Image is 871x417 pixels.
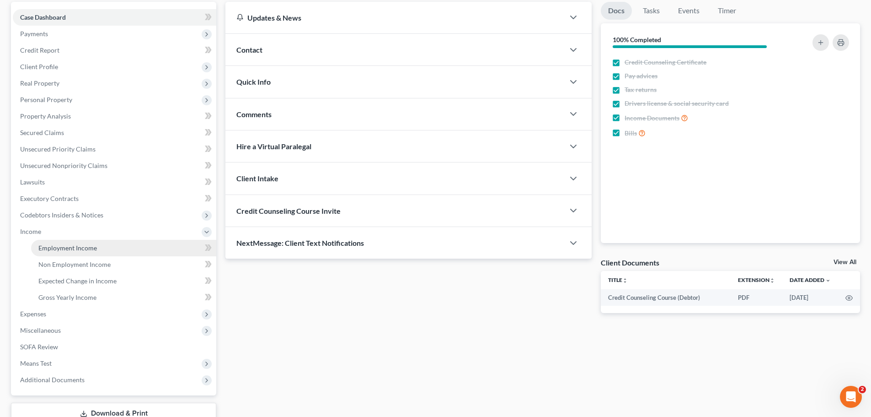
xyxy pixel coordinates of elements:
[236,45,262,54] span: Contact
[834,259,856,265] a: View All
[236,238,364,247] span: NextMessage: Client Text Notifications
[782,289,838,306] td: [DATE]
[20,195,79,202] span: Executory Contracts
[13,339,216,355] a: SOFA Review
[13,9,216,26] a: Case Dashboard
[711,2,743,20] a: Timer
[20,129,64,136] span: Secured Claims
[20,359,52,367] span: Means Test
[20,30,48,38] span: Payments
[859,386,866,393] span: 2
[840,386,862,408] iframe: Intercom live chat
[20,79,59,87] span: Real Property
[20,310,46,318] span: Expenses
[31,273,216,289] a: Expected Change in Income
[625,114,679,123] span: Income Documents
[236,77,271,86] span: Quick Info
[38,260,111,268] span: Non Employment Income
[13,141,216,157] a: Unsecured Priority Claims
[636,2,667,20] a: Tasks
[38,277,117,285] span: Expected Change in Income
[769,278,775,283] i: unfold_more
[625,71,657,81] span: Pay advices
[625,58,706,67] span: Credit Counseling Certificate
[20,343,58,351] span: SOFA Review
[31,289,216,306] a: Gross Yearly Income
[20,112,71,120] span: Property Analysis
[738,276,775,283] a: Extensionunfold_more
[38,244,97,252] span: Employment Income
[601,2,632,20] a: Docs
[613,36,661,43] strong: 100% Completed
[236,13,553,22] div: Updates & News
[790,276,831,283] a: Date Added expand_more
[625,85,657,94] span: Tax returns
[601,258,659,267] div: Client Documents
[20,227,41,235] span: Income
[13,125,216,141] a: Secured Claims
[31,256,216,273] a: Non Employment Income
[236,110,272,119] span: Comments
[20,46,59,54] span: Credit Report
[13,108,216,125] a: Property Analysis
[20,13,66,21] span: Case Dashboard
[31,240,216,256] a: Employment Income
[20,162,107,169] span: Unsecured Nonpriority Claims
[20,211,103,219] span: Codebtors Insiders & Notices
[20,178,45,186] span: Lawsuits
[13,42,216,59] a: Credit Report
[671,2,707,20] a: Events
[20,376,85,384] span: Additional Documents
[825,278,831,283] i: expand_more
[601,289,731,306] td: Credit Counseling Course (Debtor)
[20,326,61,334] span: Miscellaneous
[20,63,58,70] span: Client Profile
[625,129,637,138] span: Bills
[13,157,216,174] a: Unsecured Nonpriority Claims
[236,142,311,151] span: Hire a Virtual Paralegal
[625,99,729,108] span: Drivers license & social security card
[13,174,216,190] a: Lawsuits
[731,289,782,306] td: PDF
[236,206,341,215] span: Credit Counseling Course Invite
[13,190,216,207] a: Executory Contracts
[20,96,72,103] span: Personal Property
[38,293,96,301] span: Gross Yearly Income
[20,145,96,153] span: Unsecured Priority Claims
[622,278,628,283] i: unfold_more
[608,276,628,283] a: Titleunfold_more
[236,174,278,183] span: Client Intake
